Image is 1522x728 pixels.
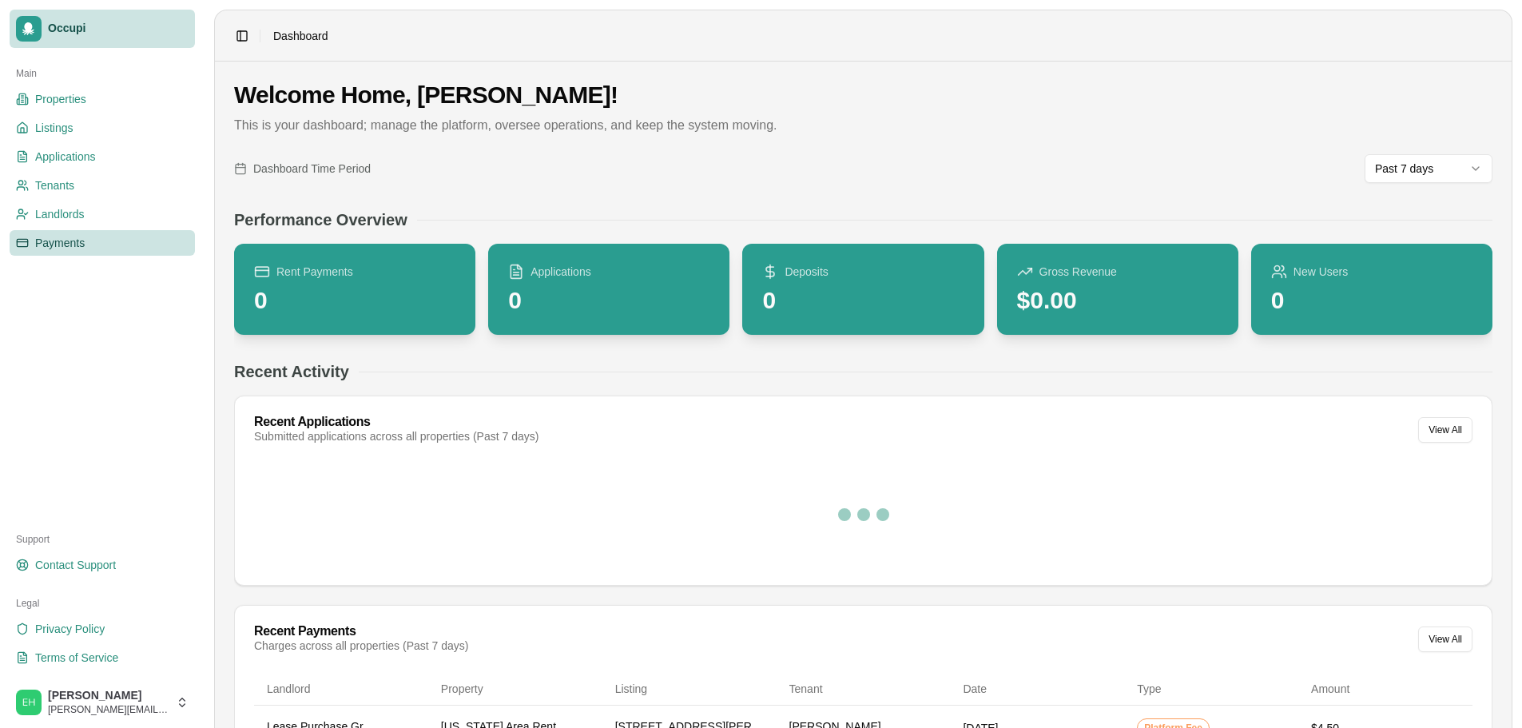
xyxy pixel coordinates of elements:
div: Legal [10,591,195,616]
div: Support [10,527,195,552]
a: Applications [10,144,195,169]
a: Contact Support [10,552,195,578]
button: View All [1418,417,1472,443]
span: Rent Payments [276,264,353,280]
div: Recent Payments [254,625,468,638]
span: Tenants [35,177,74,193]
h2: Performance Overview [234,209,407,231]
h2: Recent Activity [234,360,349,383]
span: Occupi [48,22,189,36]
a: Privacy Policy [10,616,195,642]
span: New Users [1294,264,1348,280]
span: Dashboard Time Period [253,161,371,177]
span: Deposits [785,264,828,280]
div: Recent Applications [254,416,538,428]
div: 0 [254,286,353,315]
div: Main [10,61,195,86]
img: Stephen Pearlstein [16,690,42,715]
span: Applications [531,264,591,280]
nav: breadcrumb [273,28,328,44]
a: Listings [10,115,195,141]
span: Date [963,682,987,695]
a: Landlords [10,201,195,227]
span: Gross Revenue [1039,264,1117,280]
span: Dashboard [273,28,328,44]
a: Terms of Service [10,645,195,670]
span: Contact Support [35,557,116,573]
div: Charges across all properties (Past 7 days) [254,638,468,654]
span: Property [441,682,483,695]
div: 0 [1271,286,1348,315]
p: This is your dashboard; manage the platform, oversee operations, and keep the system moving. [234,116,1492,135]
span: Terms of Service [35,650,118,666]
a: Occupi [10,10,195,48]
span: Type [1137,682,1161,695]
button: Stephen Pearlstein[PERSON_NAME][PERSON_NAME][EMAIL_ADDRESS][DOMAIN_NAME] [10,683,195,722]
span: Amount [1311,682,1349,695]
div: Submitted applications across all properties (Past 7 days) [254,428,538,444]
div: 0 [762,286,828,315]
span: Listing [615,682,647,695]
span: Landlord [267,682,311,695]
div: $0.00 [1017,286,1117,315]
span: Tenant [789,682,823,695]
a: Properties [10,86,195,112]
button: View All [1418,627,1472,652]
span: [PERSON_NAME] [48,689,169,703]
h1: Welcome Home, [PERSON_NAME]! [234,81,1492,109]
a: Tenants [10,173,195,198]
div: 0 [508,286,591,315]
span: Privacy Policy [35,621,105,637]
span: [PERSON_NAME][EMAIL_ADDRESS][DOMAIN_NAME] [48,703,169,716]
span: Properties [35,91,86,107]
span: Landlords [35,206,85,222]
span: Payments [35,235,85,251]
a: Payments [10,230,195,256]
span: Applications [35,149,96,165]
span: Listings [35,120,73,136]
